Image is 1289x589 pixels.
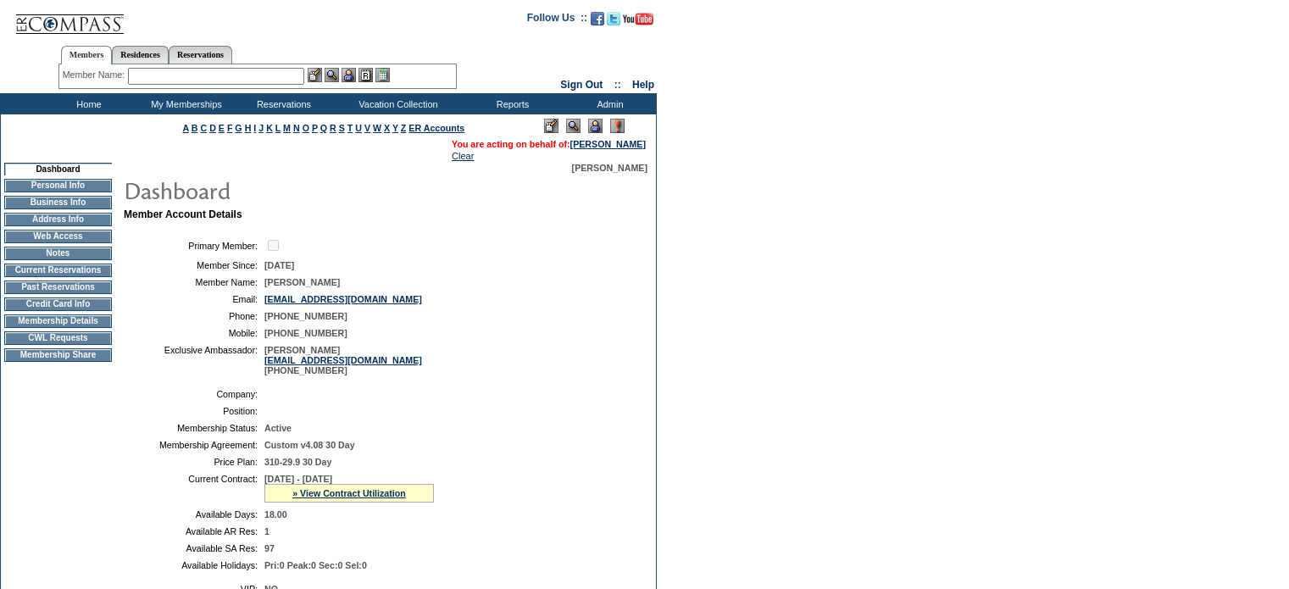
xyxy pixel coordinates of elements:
span: 97 [264,543,275,553]
td: CWL Requests [4,331,112,345]
a: N [293,123,300,133]
img: b_calculator.gif [375,68,390,82]
a: H [245,123,252,133]
td: Price Plan: [131,457,258,467]
td: Past Reservations [4,281,112,294]
img: Impersonate [342,68,356,82]
td: Dashboard [4,163,112,175]
td: Membership Share [4,348,112,362]
a: Y [392,123,398,133]
a: M [283,123,291,133]
td: Membership Status: [131,423,258,433]
span: [PHONE_NUMBER] [264,311,347,321]
a: ER Accounts [408,123,464,133]
td: Phone: [131,311,258,321]
a: I [253,123,256,133]
td: Credit Card Info [4,297,112,311]
a: A [183,123,189,133]
b: Member Account Details [124,208,242,220]
a: Members [61,46,113,64]
td: Web Access [4,230,112,243]
img: Follow us on Twitter [607,12,620,25]
a: [EMAIL_ADDRESS][DOMAIN_NAME] [264,355,422,365]
span: Custom v4.08 30 Day [264,440,355,450]
a: D [209,123,216,133]
a: Clear [452,151,474,161]
td: Reports [462,93,559,114]
td: Home [38,93,136,114]
a: Help [632,79,654,91]
td: Membership Agreement: [131,440,258,450]
span: :: [614,79,621,91]
a: B [192,123,198,133]
a: Sign Out [560,79,603,91]
a: » View Contract Utilization [292,488,406,498]
img: b_edit.gif [308,68,322,82]
a: O [303,123,309,133]
td: Admin [559,93,657,114]
a: S [339,123,345,133]
td: Exclusive Ambassador: [131,345,258,375]
a: Subscribe to our YouTube Channel [623,17,653,27]
a: Follow us on Twitter [607,17,620,27]
a: K [266,123,273,133]
img: View [325,68,339,82]
span: 1 [264,526,269,536]
span: [PERSON_NAME] [572,163,647,173]
td: Primary Member: [131,237,258,253]
img: Become our fan on Facebook [591,12,604,25]
a: C [200,123,207,133]
a: [PERSON_NAME] [570,139,646,149]
a: Reservations [169,46,232,64]
td: Email: [131,294,258,304]
img: Subscribe to our YouTube Channel [623,13,653,25]
a: Become our fan on Facebook [591,17,604,27]
a: L [275,123,281,133]
span: Pri:0 Peak:0 Sec:0 Sel:0 [264,560,367,570]
span: [DATE] - [DATE] [264,474,332,484]
img: View Mode [566,119,581,133]
td: My Memberships [136,93,233,114]
td: Vacation Collection [331,93,462,114]
td: Notes [4,247,112,260]
a: W [373,123,381,133]
a: [EMAIL_ADDRESS][DOMAIN_NAME] [264,294,422,304]
td: Position: [131,406,258,416]
td: Available SA Res: [131,543,258,553]
td: Business Info [4,196,112,209]
td: Available AR Res: [131,526,258,536]
span: You are acting on behalf of: [452,139,646,149]
a: T [347,123,353,133]
span: [PHONE_NUMBER] [264,328,347,338]
a: U [355,123,362,133]
span: 18.00 [264,509,287,520]
td: Mobile: [131,328,258,338]
td: Reservations [233,93,331,114]
a: G [235,123,242,133]
a: R [330,123,336,133]
span: Active [264,423,292,433]
td: Company: [131,389,258,399]
a: X [384,123,390,133]
td: Personal Info [4,179,112,192]
img: Impersonate [588,119,603,133]
span: [PERSON_NAME] [264,277,340,287]
div: Member Name: [63,68,128,82]
td: Member Name: [131,277,258,287]
td: Membership Details [4,314,112,328]
td: Current Contract: [131,474,258,503]
img: Log Concern/Member Elevation [610,119,625,133]
img: Reservations [358,68,373,82]
span: [DATE] [264,260,294,270]
a: Z [401,123,407,133]
td: Available Days: [131,509,258,520]
a: Residences [112,46,169,64]
a: P [312,123,318,133]
img: pgTtlDashboard.gif [123,173,462,207]
td: Member Since: [131,260,258,270]
a: V [364,123,370,133]
td: Follow Us :: [527,10,587,31]
a: Q [320,123,327,133]
span: [PERSON_NAME] [PHONE_NUMBER] [264,345,422,375]
span: 310-29.9 30 Day [264,457,331,467]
